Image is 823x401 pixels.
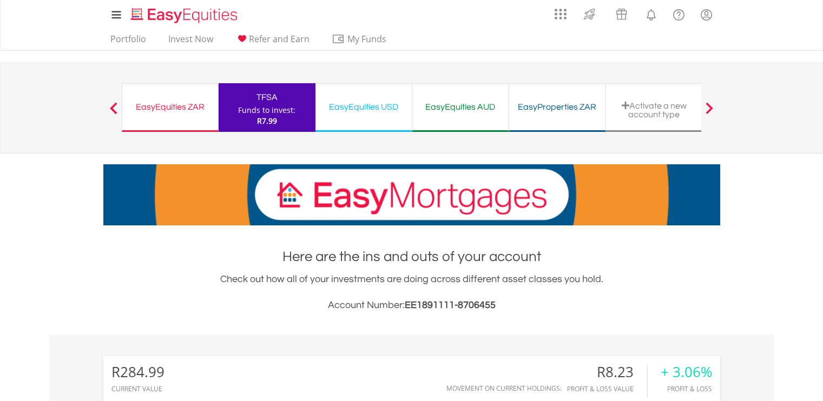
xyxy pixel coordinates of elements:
h3: Account Number: [103,298,720,313]
div: CURRENT VALUE [111,385,164,392]
div: Profit & Loss [661,385,712,392]
div: Funds to invest: [238,105,295,116]
a: Home page [127,3,242,24]
div: + 3.06% [661,364,712,380]
div: EasyEquities AUD [419,99,502,115]
span: R7.99 [257,116,277,126]
div: Activate a new account type [613,101,696,119]
a: Invest Now [164,34,218,50]
a: Refer and Earn [231,34,314,50]
a: My Profile [693,3,720,26]
div: EasyProperties ZAR [516,99,599,115]
a: AppsGrid [548,3,574,20]
span: Refer and Earn [249,33,310,45]
img: EasyMortage Promotion Banner [103,164,720,225]
div: EasyEquities ZAR [129,99,212,115]
h1: Here are the ins and outs of your account [103,247,720,266]
a: Vouchers [605,3,637,23]
div: EasyEquities USD [322,99,405,115]
div: Movement on Current Holdings: [446,385,562,392]
div: Profit & Loss Value [567,385,647,392]
img: grid-menu-icon.svg [555,8,567,20]
div: R284.99 [111,364,164,380]
span: EE1891111-8706455 [405,300,496,310]
div: Check out how all of your investments are doing across different asset classes you hold. [103,272,720,313]
img: EasyEquities_Logo.png [129,6,242,24]
img: thrive-v2.svg [581,5,598,23]
div: TFSA [225,90,309,105]
a: FAQ's and Support [665,3,693,24]
img: vouchers-v2.svg [613,5,630,23]
div: R8.23 [567,364,647,380]
a: Portfolio [106,34,150,50]
a: Notifications [637,3,665,24]
span: My Funds [332,32,403,46]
